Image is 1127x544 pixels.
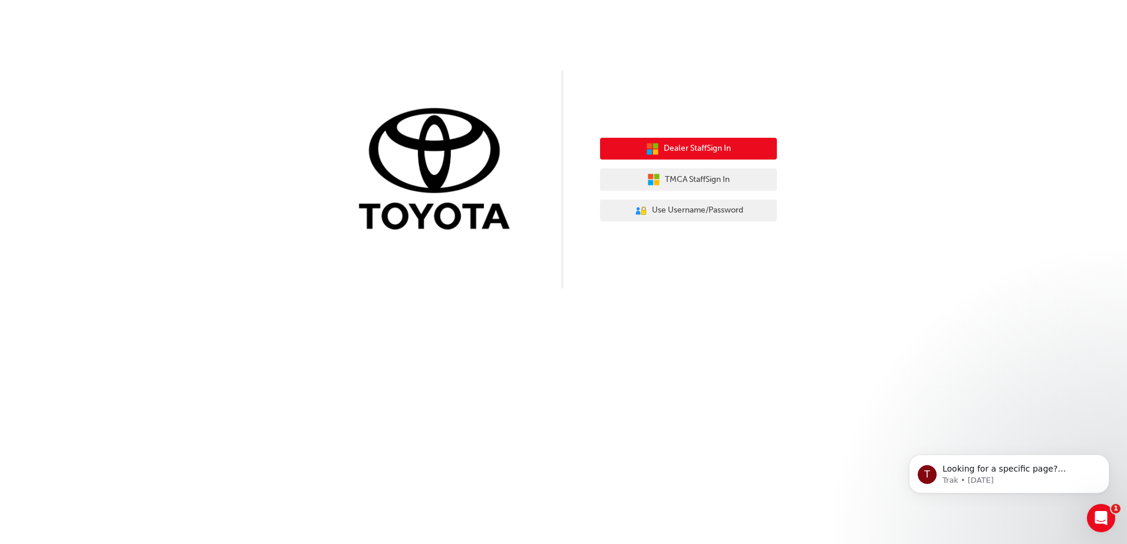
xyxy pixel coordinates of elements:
span: Dealer Staff Sign In [664,142,731,155]
span: Use Username/Password [652,204,743,217]
button: Use Username/Password [600,200,777,222]
img: Trak [350,105,527,235]
span: 1 [1111,504,1121,513]
iframe: Intercom notifications message [891,430,1127,512]
button: Dealer StaffSign In [600,138,777,160]
iframe: Intercom live chat [1087,504,1115,532]
button: TMCA StaffSign In [600,168,777,191]
span: TMCA Staff Sign In [665,173,730,187]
